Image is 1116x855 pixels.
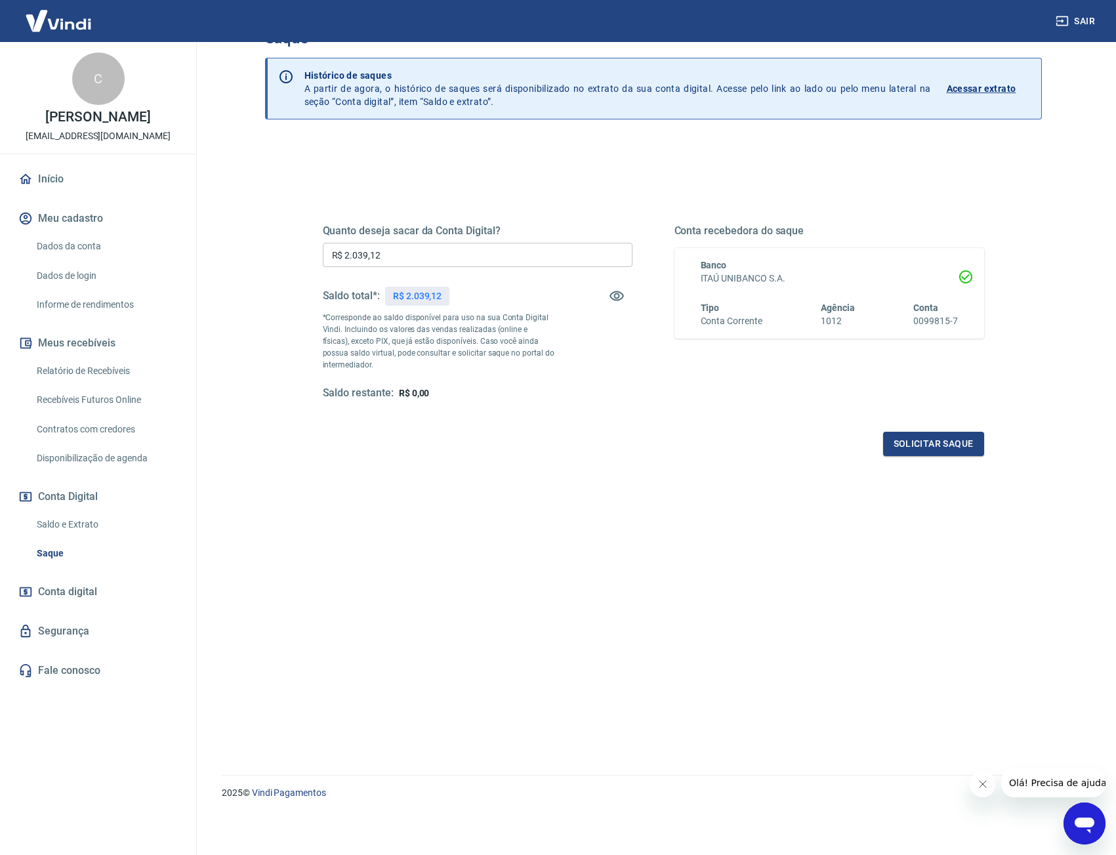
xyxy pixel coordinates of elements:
[26,129,171,143] p: [EMAIL_ADDRESS][DOMAIN_NAME]
[1053,9,1100,33] button: Sair
[45,110,150,124] p: [PERSON_NAME]
[16,204,180,233] button: Meu cadastro
[323,312,555,371] p: *Corresponde ao saldo disponível para uso na sua Conta Digital Vindi. Incluindo os valores das ve...
[222,786,1085,800] p: 2025 ©
[31,386,180,413] a: Recebíveis Futuros Online
[323,289,380,302] h5: Saldo total*:
[304,69,931,108] p: A partir de agora, o histórico de saques será disponibilizado no extrato da sua conta digital. Ac...
[1064,803,1106,845] iframe: Botão para abrir a janela de mensagens
[72,52,125,105] div: C
[16,1,101,41] img: Vindi
[947,82,1016,95] p: Acessar extrato
[701,260,727,270] span: Banco
[252,787,326,798] a: Vindi Pagamentos
[31,445,180,472] a: Disponibilização de agenda
[393,289,442,303] p: R$ 2.039,12
[16,165,180,194] a: Início
[1001,768,1106,797] iframe: Mensagem da empresa
[31,233,180,260] a: Dados da conta
[38,583,97,601] span: Conta digital
[304,69,931,82] p: Histórico de saques
[323,386,394,400] h5: Saldo restante:
[31,291,180,318] a: Informe de rendimentos
[701,302,720,313] span: Tipo
[31,540,180,567] a: Saque
[31,358,180,385] a: Relatório de Recebíveis
[16,329,180,358] button: Meus recebíveis
[16,656,180,685] a: Fale conosco
[674,224,984,238] h5: Conta recebedora do saque
[16,577,180,606] a: Conta digital
[947,69,1031,108] a: Acessar extrato
[970,771,996,797] iframe: Fechar mensagem
[913,302,938,313] span: Conta
[31,511,180,538] a: Saldo e Extrato
[701,272,958,285] h6: ITAÚ UNIBANCO S.A.
[913,314,958,328] h6: 0099815-7
[821,314,855,328] h6: 1012
[821,302,855,313] span: Agência
[31,416,180,443] a: Contratos com credores
[31,262,180,289] a: Dados de login
[701,314,762,328] h6: Conta Corrente
[399,388,430,398] span: R$ 0,00
[16,617,180,646] a: Segurança
[883,432,984,456] button: Solicitar saque
[323,224,632,238] h5: Quanto deseja sacar da Conta Digital?
[8,9,110,20] span: Olá! Precisa de ajuda?
[16,482,180,511] button: Conta Digital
